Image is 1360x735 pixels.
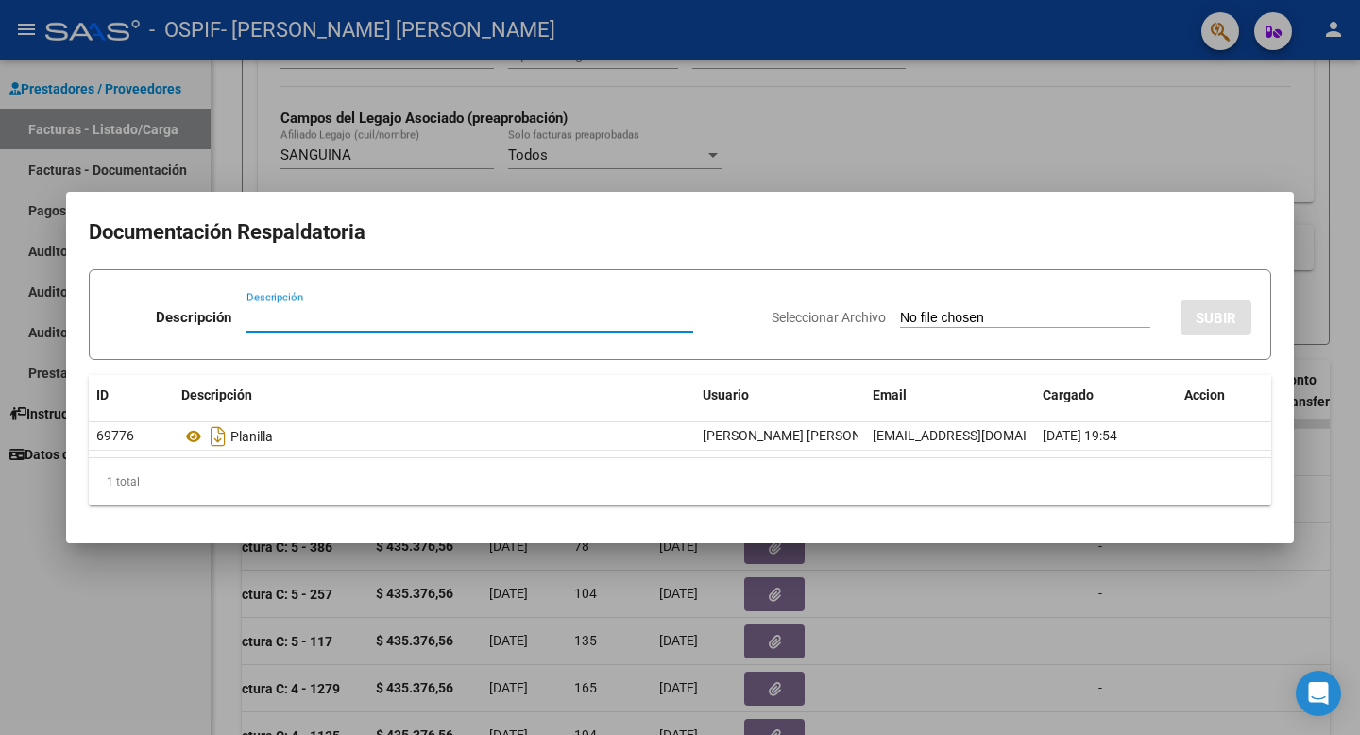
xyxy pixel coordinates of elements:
[181,421,688,452] div: Planilla
[89,375,174,416] datatable-header-cell: ID
[1043,428,1117,443] span: [DATE] 19:54
[1296,671,1341,716] div: Open Intercom Messenger
[1196,310,1236,327] span: SUBIR
[703,428,908,443] span: [PERSON_NAME] [PERSON_NAME]
[174,375,695,416] datatable-header-cell: Descripción
[89,214,1271,250] h2: Documentación Respaldatoria
[1181,300,1251,335] button: SUBIR
[96,428,134,443] span: 69776
[206,421,230,452] i: Descargar documento
[96,387,109,402] span: ID
[89,458,1271,505] div: 1 total
[1184,387,1225,402] span: Accion
[695,375,865,416] datatable-header-cell: Usuario
[873,387,907,402] span: Email
[1043,387,1094,402] span: Cargado
[703,387,749,402] span: Usuario
[1177,375,1271,416] datatable-header-cell: Accion
[772,310,886,325] span: Seleccionar Archivo
[873,428,1082,443] span: [EMAIL_ADDRESS][DOMAIN_NAME]
[1035,375,1177,416] datatable-header-cell: Cargado
[865,375,1035,416] datatable-header-cell: Email
[181,387,252,402] span: Descripción
[156,307,231,329] p: Descripción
